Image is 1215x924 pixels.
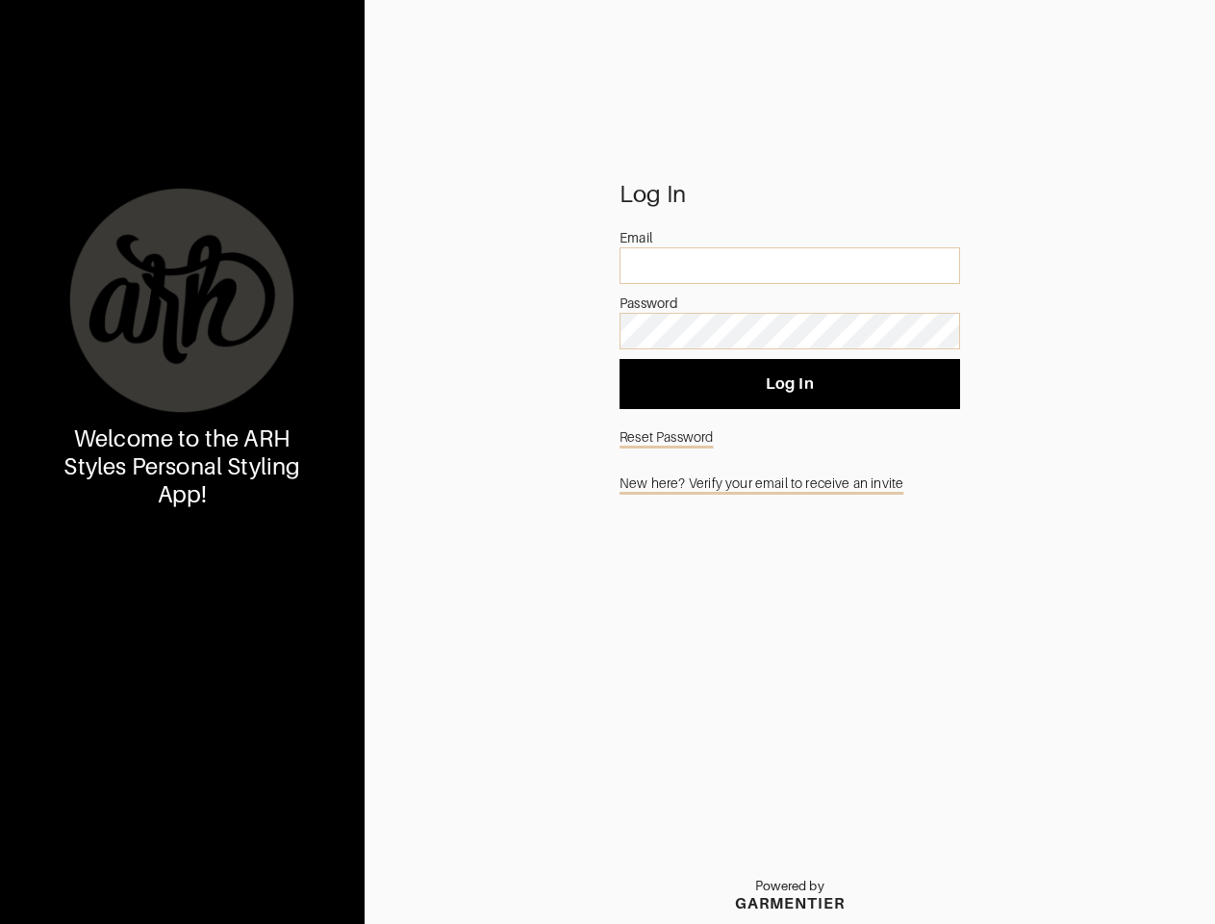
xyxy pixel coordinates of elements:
[620,185,960,204] div: Log In
[620,359,960,409] button: Log In
[620,465,960,501] a: New here? Verify your email to receive an invite
[66,185,297,416] img: 4TfD4A8YabqaWvQtyeWFjQSn.png
[620,419,960,455] a: Reset Password
[620,228,960,247] div: Email
[635,374,945,394] span: Log In
[735,894,845,912] div: GARMENTIER
[56,425,309,508] div: Welcome to the ARH Styles Personal Styling App!
[620,294,960,313] div: Password
[735,879,845,894] p: Powered by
